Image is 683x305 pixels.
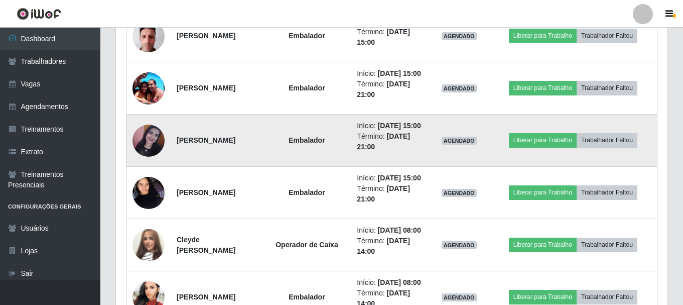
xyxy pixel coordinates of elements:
strong: Cleyde [PERSON_NAME] [177,236,235,254]
time: [DATE] 15:00 [378,174,421,182]
time: [DATE] 15:00 [378,122,421,130]
button: Trabalhador Faltou [577,238,637,252]
strong: Embalador [289,188,325,196]
button: Trabalhador Faltou [577,29,637,43]
button: Trabalhador Faltou [577,133,637,147]
img: 1752499690681.jpeg [132,125,165,157]
span: AGENDADO [442,84,477,92]
button: Liberar para Trabalho [509,133,577,147]
button: Trabalhador Faltou [577,290,637,304]
strong: Operador de Caixa [276,241,338,249]
button: Liberar para Trabalho [509,81,577,95]
button: Liberar para Trabalho [509,29,577,43]
strong: Embalador [289,136,325,144]
button: Trabalhador Faltou [577,81,637,95]
img: 1757706107885.jpeg [132,67,165,110]
strong: [PERSON_NAME] [177,32,235,40]
button: Trabalhador Faltou [577,185,637,199]
strong: Embalador [289,84,325,92]
li: Término: [357,27,423,48]
li: Início: [357,121,423,131]
time: [DATE] 08:00 [378,278,421,286]
strong: [PERSON_NAME] [177,188,235,196]
li: Início: [357,277,423,288]
strong: Embalador [289,293,325,301]
li: Término: [357,131,423,152]
span: AGENDADO [442,241,477,249]
li: Início: [357,68,423,79]
span: AGENDADO [442,293,477,301]
span: AGENDADO [442,137,477,145]
button: Liberar para Trabalho [509,290,577,304]
strong: [PERSON_NAME] [177,293,235,301]
strong: [PERSON_NAME] [177,136,235,144]
strong: [PERSON_NAME] [177,84,235,92]
strong: Embalador [289,32,325,40]
li: Término: [357,79,423,100]
img: 1732748634290.jpeg [132,217,165,274]
li: Início: [357,225,423,236]
span: AGENDADO [442,32,477,40]
time: [DATE] 08:00 [378,226,421,234]
li: Término: [357,183,423,205]
span: AGENDADO [442,189,477,197]
img: CoreUI Logo [17,8,61,20]
img: 1751642348587.jpeg [132,15,165,57]
li: Início: [357,173,423,183]
time: [DATE] 15:00 [378,69,421,77]
button: Liberar para Trabalho [509,185,577,199]
button: Liberar para Trabalho [509,238,577,252]
li: Término: [357,236,423,257]
img: 1722731641608.jpeg [132,171,165,214]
